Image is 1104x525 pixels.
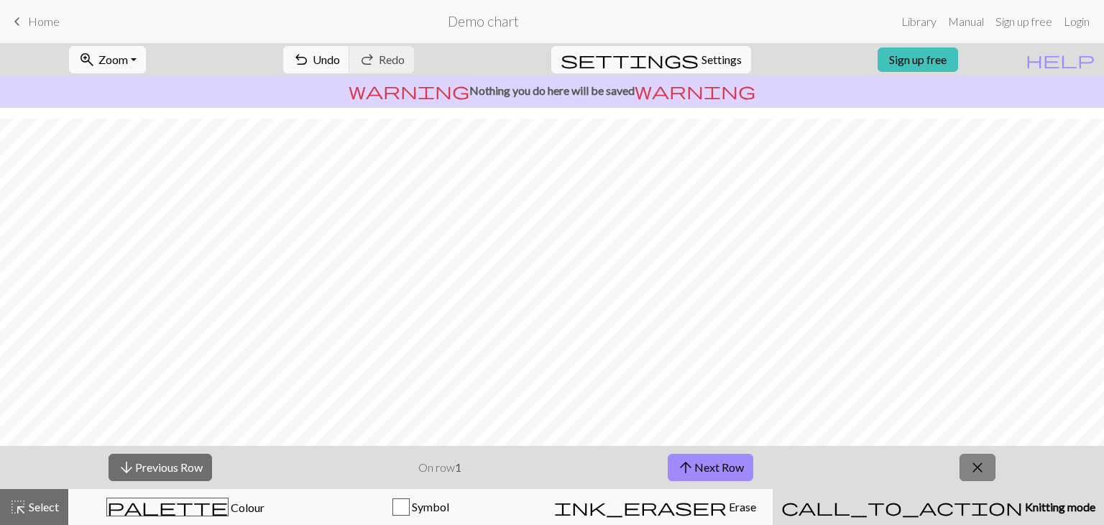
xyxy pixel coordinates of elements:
span: Symbol [410,500,449,513]
button: SettingsSettings [551,46,751,73]
span: highlight_alt [9,497,27,517]
span: settings [561,50,699,70]
p: Nothing you do here will be saved [6,82,1098,99]
a: Library [896,7,942,36]
button: Knitting mode [773,489,1104,525]
span: Settings [701,51,742,68]
i: Settings [561,51,699,68]
a: Sign up free [990,7,1058,36]
p: On row [418,459,461,476]
button: Previous Row [109,454,212,481]
span: Colour [229,501,264,514]
a: Home [9,9,60,34]
button: Next Row [668,454,753,481]
span: zoom_in [78,50,96,70]
span: warning [349,81,469,101]
button: Colour [68,489,303,525]
h2: Demo chart [448,13,519,29]
button: Symbol [303,489,538,525]
a: Login [1058,7,1095,36]
span: close [969,457,986,478]
span: Zoom [98,52,128,66]
a: Sign up free [878,47,958,72]
span: keyboard_arrow_left [9,12,26,32]
span: warning [635,81,755,101]
span: call_to_action [781,497,1023,517]
span: Select [27,500,59,513]
span: arrow_downward [118,457,135,478]
span: ink_eraser [554,497,727,517]
span: arrow_upward [677,457,694,478]
a: Manual [942,7,990,36]
span: Undo [313,52,340,66]
span: palette [107,497,228,517]
strong: 1 [455,460,461,474]
span: Home [28,14,60,28]
span: Knitting mode [1023,500,1095,513]
span: undo [293,50,310,70]
button: Zoom [69,46,146,73]
span: help [1026,50,1095,70]
span: Erase [727,500,756,513]
button: Erase [538,489,773,525]
button: Undo [283,46,350,73]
